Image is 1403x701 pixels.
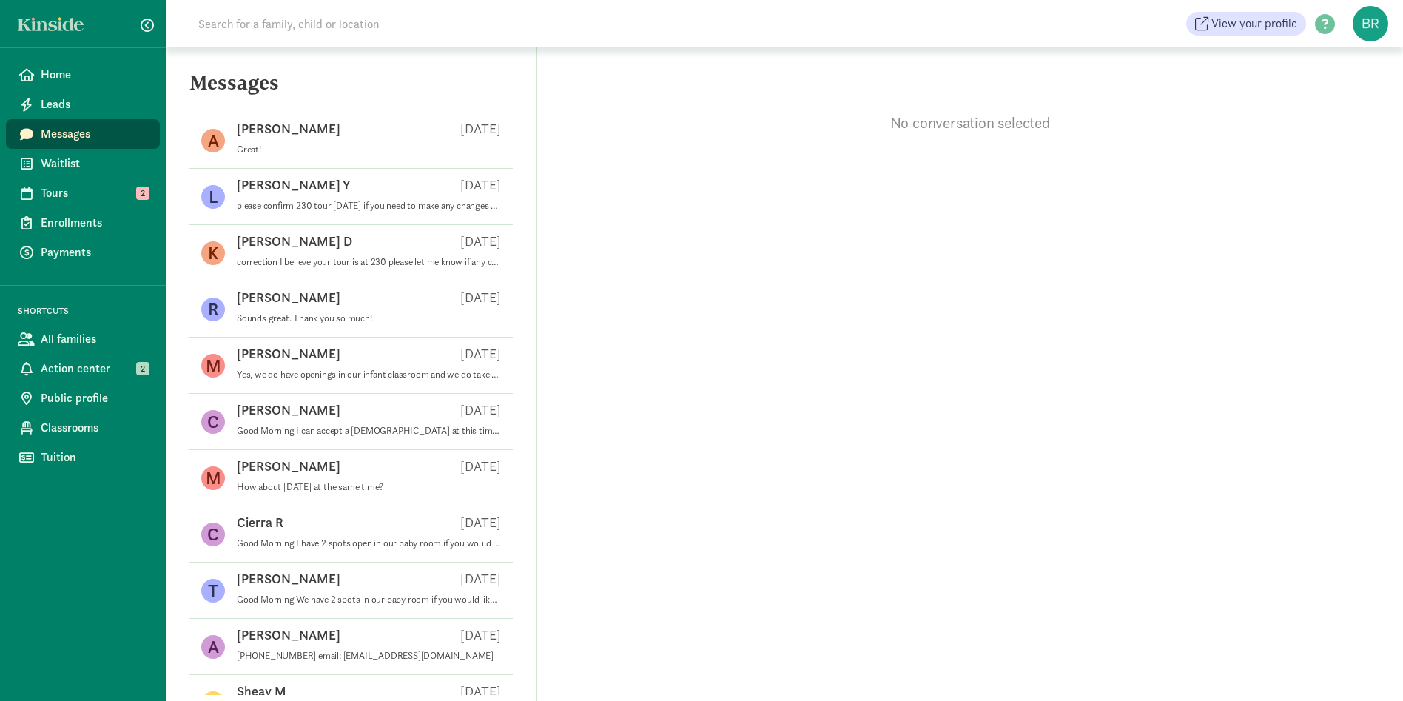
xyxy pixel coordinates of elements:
[41,125,148,143] span: Messages
[6,119,160,149] a: Messages
[1211,15,1297,33] span: View your profile
[6,178,160,208] a: Tours 2
[237,457,340,475] p: [PERSON_NAME]
[237,176,351,194] p: [PERSON_NAME] Y
[1186,12,1306,36] a: View your profile
[460,232,501,250] p: [DATE]
[237,401,340,419] p: [PERSON_NAME]
[237,650,501,662] p: [PHONE_NUMBER] email: [EMAIL_ADDRESS][DOMAIN_NAME]
[237,537,501,549] p: Good Morning I have 2 spots open in our baby room if you would like to schedule a tour
[41,66,148,84] span: Home
[6,90,160,119] a: Leads
[460,345,501,363] p: [DATE]
[460,682,501,700] p: [DATE]
[460,457,501,475] p: [DATE]
[460,289,501,306] p: [DATE]
[237,289,340,306] p: [PERSON_NAME]
[237,514,283,531] p: Cierra R
[41,184,148,202] span: Tours
[237,570,340,588] p: [PERSON_NAME]
[237,626,340,644] p: [PERSON_NAME]
[201,579,225,603] figure: T
[136,362,149,375] span: 2
[6,354,160,383] a: Action center 2
[460,401,501,419] p: [DATE]
[41,330,148,348] span: All families
[166,71,536,107] h5: Messages
[189,9,605,38] input: Search for a family, child or location
[237,200,501,212] p: please confirm 230 tour [DATE] if you need to make any changes please call us at [PHONE_NUMBER]
[237,120,340,138] p: [PERSON_NAME]
[237,425,501,437] p: Good Morning I can accept a [DEMOGRAPHIC_DATA] at this time when is the child's Birthday
[41,449,148,466] span: Tuition
[136,187,149,200] span: 2
[6,383,160,413] a: Public profile
[6,413,160,443] a: Classrooms
[460,120,501,138] p: [DATE]
[6,324,160,354] a: All families
[201,466,225,490] figure: M
[6,238,160,267] a: Payments
[6,443,160,472] a: Tuition
[201,185,225,209] figure: L
[460,626,501,644] p: [DATE]
[201,523,225,546] figure: C
[460,176,501,194] p: [DATE]
[237,256,501,268] p: correction I believe your tour is at 230 please let me know if any changes need to be make
[41,95,148,113] span: Leads
[460,514,501,531] p: [DATE]
[201,354,225,378] figure: M
[41,244,148,261] span: Payments
[201,241,225,265] figure: K
[237,594,501,606] p: Good Morning We have 2 spots in our baby room if you would like to request a tour please let us know
[237,345,340,363] p: [PERSON_NAME]
[201,129,225,152] figure: A
[41,360,148,378] span: Action center
[460,570,501,588] p: [DATE]
[6,208,160,238] a: Enrollments
[237,481,501,493] p: How about [DATE] at the same time?
[237,312,501,324] p: Sounds great. Thank you so much!
[41,155,148,172] span: Waitlist
[6,60,160,90] a: Home
[41,419,148,437] span: Classrooms
[201,635,225,659] figure: A
[537,113,1403,133] p: No conversation selected
[237,232,352,250] p: [PERSON_NAME] D
[41,389,148,407] span: Public profile
[237,682,286,700] p: Sheay M
[201,298,225,321] figure: R
[201,410,225,434] figure: C
[6,149,160,178] a: Waitlist
[237,369,501,380] p: Yes, we do have openings in our infant classroom and we do take Abc vouchers. Please let me know ...
[237,144,501,155] p: Great!
[41,214,148,232] span: Enrollments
